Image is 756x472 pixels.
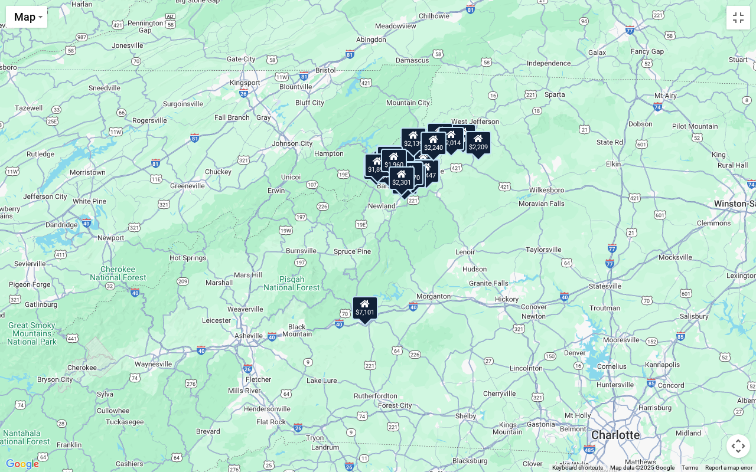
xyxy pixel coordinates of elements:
[450,124,476,147] div: $2,449
[465,131,491,155] div: $2,209
[421,132,447,155] div: $2,240
[438,127,464,150] div: $2,014
[610,464,674,471] span: Map data ©2025 Google
[427,123,453,146] div: $1,670
[682,464,698,471] a: Terms
[726,434,750,458] button: Map camera controls
[705,464,752,471] a: Report a map error
[552,464,603,472] button: Keyboard shortcuts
